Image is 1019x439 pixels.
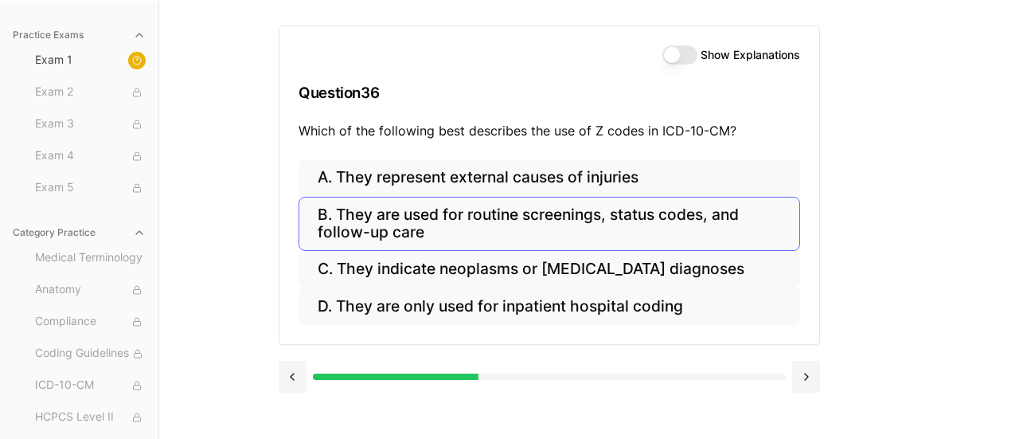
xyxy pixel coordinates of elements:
button: D. They are only used for inpatient hospital coding [299,288,800,325]
button: C. They indicate neoplasms or [MEDICAL_DATA] diagnoses [299,251,800,288]
button: Exam 3 [29,112,152,137]
button: Coding Guidelines [29,341,152,366]
button: Practice Exams [6,22,152,48]
button: B. They are used for routine screenings, status codes, and follow-up care [299,197,800,251]
button: Exam 5 [29,175,152,201]
span: Exam 3 [35,116,146,133]
span: Medical Terminology [35,249,146,267]
span: HCPCS Level II [35,409,146,426]
span: Compliance [35,313,146,331]
button: Category Practice [6,220,152,245]
button: HCPCS Level II [29,405,152,430]
button: Exam 2 [29,80,152,105]
button: Exam 4 [29,143,152,169]
button: Medical Terminology [29,245,152,271]
button: ICD-10-CM [29,373,152,398]
span: Exam 4 [35,147,146,165]
span: ICD-10-CM [35,377,146,394]
button: A. They represent external causes of injuries [299,159,800,197]
button: Compliance [29,309,152,335]
label: Show Explanations [701,49,800,61]
span: Anatomy [35,281,146,299]
button: Anatomy [29,277,152,303]
h3: Question 36 [299,69,800,116]
span: Exam 2 [35,84,146,101]
button: Exam 1 [29,48,152,73]
span: Coding Guidelines [35,345,146,363]
p: Which of the following best describes the use of Z codes in ICD-10-CM? [299,121,800,140]
span: Exam 1 [35,52,146,69]
span: Exam 5 [35,179,146,197]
